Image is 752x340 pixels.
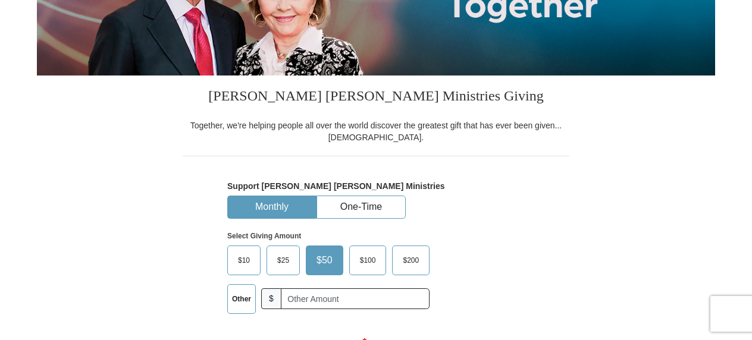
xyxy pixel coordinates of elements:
div: Together, we're helping people all over the world discover the greatest gift that has ever been g... [183,119,569,143]
strong: Select Giving Amount [227,232,301,240]
label: Other [228,285,255,313]
span: $100 [354,251,382,269]
span: $10 [232,251,256,269]
h5: Support [PERSON_NAME] [PERSON_NAME] Ministries [227,181,525,191]
button: One-Time [317,196,405,218]
span: $50 [311,251,339,269]
input: Other Amount [281,288,430,309]
span: $200 [397,251,425,269]
span: $ [261,288,281,309]
span: $25 [271,251,295,269]
button: Monthly [228,196,316,218]
h3: [PERSON_NAME] [PERSON_NAME] Ministries Giving [183,75,569,119]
